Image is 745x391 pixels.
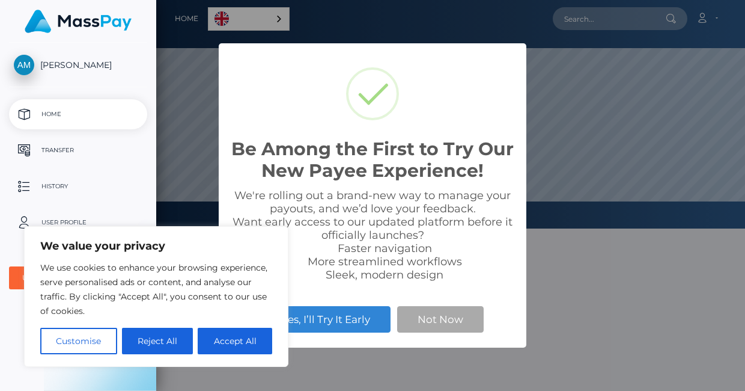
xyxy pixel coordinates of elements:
[255,268,514,282] li: Sleek, modern design
[40,260,272,318] p: We use cookies to enhance your browsing experience, serve personalised ads or content, and analys...
[14,141,142,159] p: Transfer
[198,328,272,354] button: Accept All
[24,226,288,367] div: We value your privacy
[122,328,193,354] button: Reject All
[14,105,142,123] p: Home
[261,306,391,333] button: Yes, I’ll Try It Early
[9,266,147,289] button: User Agreements
[14,214,142,232] p: User Profile
[231,138,514,182] h2: Be Among the First to Try Our New Payee Experience!
[40,328,117,354] button: Customise
[231,189,514,282] div: We're rolling out a brand-new way to manage your payouts, and we’d love your feedback. Want early...
[22,273,121,283] div: User Agreements
[25,10,132,33] img: MassPay
[255,255,514,268] li: More streamlined workflows
[397,306,484,333] button: Not Now
[40,239,272,253] p: We value your privacy
[14,177,142,195] p: History
[255,242,514,255] li: Faster navigation
[9,60,147,70] span: [PERSON_NAME]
